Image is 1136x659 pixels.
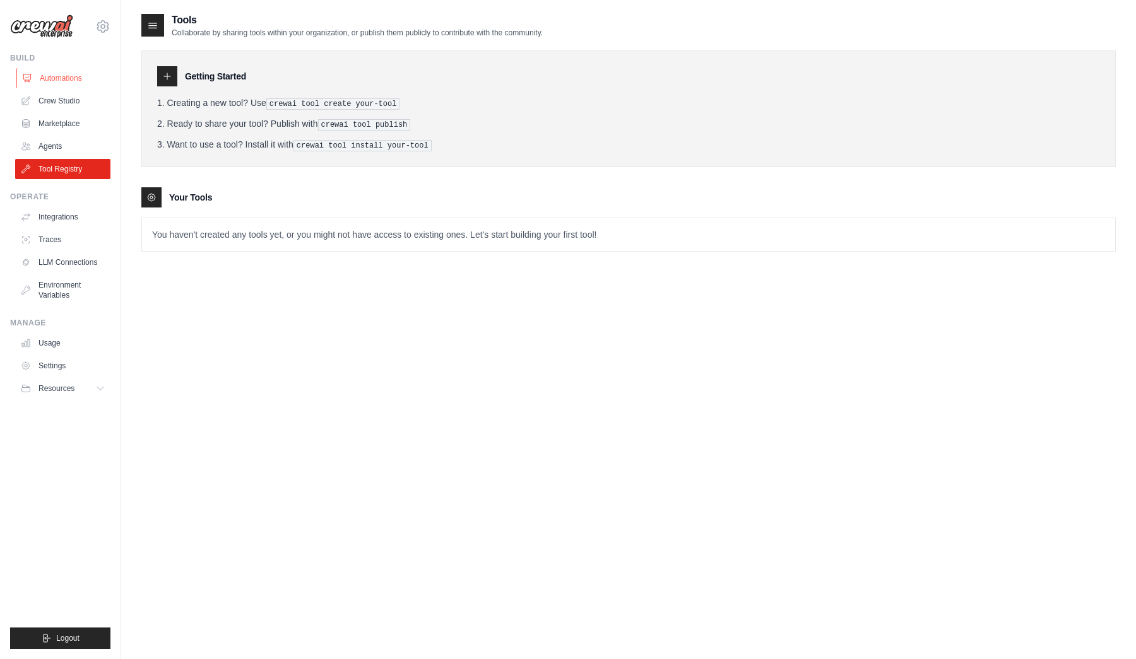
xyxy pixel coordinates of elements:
[56,633,80,643] span: Logout
[10,53,110,63] div: Build
[15,356,110,376] a: Settings
[157,117,1100,131] li: Ready to share your tool? Publish with
[15,114,110,134] a: Marketplace
[10,15,73,38] img: Logo
[15,91,110,111] a: Crew Studio
[10,627,110,649] button: Logout
[172,28,543,38] p: Collaborate by sharing tools within your organization, or publish them publicly to contribute wit...
[15,207,110,227] a: Integrations
[318,119,411,131] pre: crewai tool publish
[142,218,1115,251] p: You haven't created any tools yet, or you might not have access to existing ones. Let's start bui...
[15,333,110,353] a: Usage
[293,140,432,151] pre: crewai tool install your-tool
[15,136,110,156] a: Agents
[172,13,543,28] h2: Tools
[185,70,246,83] h3: Getting Started
[15,230,110,250] a: Traces
[38,383,74,394] span: Resources
[157,96,1100,110] li: Creating a new tool? Use
[15,378,110,399] button: Resources
[266,98,400,110] pre: crewai tool create your-tool
[15,252,110,272] a: LLM Connections
[10,192,110,202] div: Operate
[15,159,110,179] a: Tool Registry
[169,191,212,204] h3: Your Tools
[16,68,112,88] a: Automations
[10,318,110,328] div: Manage
[15,275,110,305] a: Environment Variables
[157,138,1100,151] li: Want to use a tool? Install it with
